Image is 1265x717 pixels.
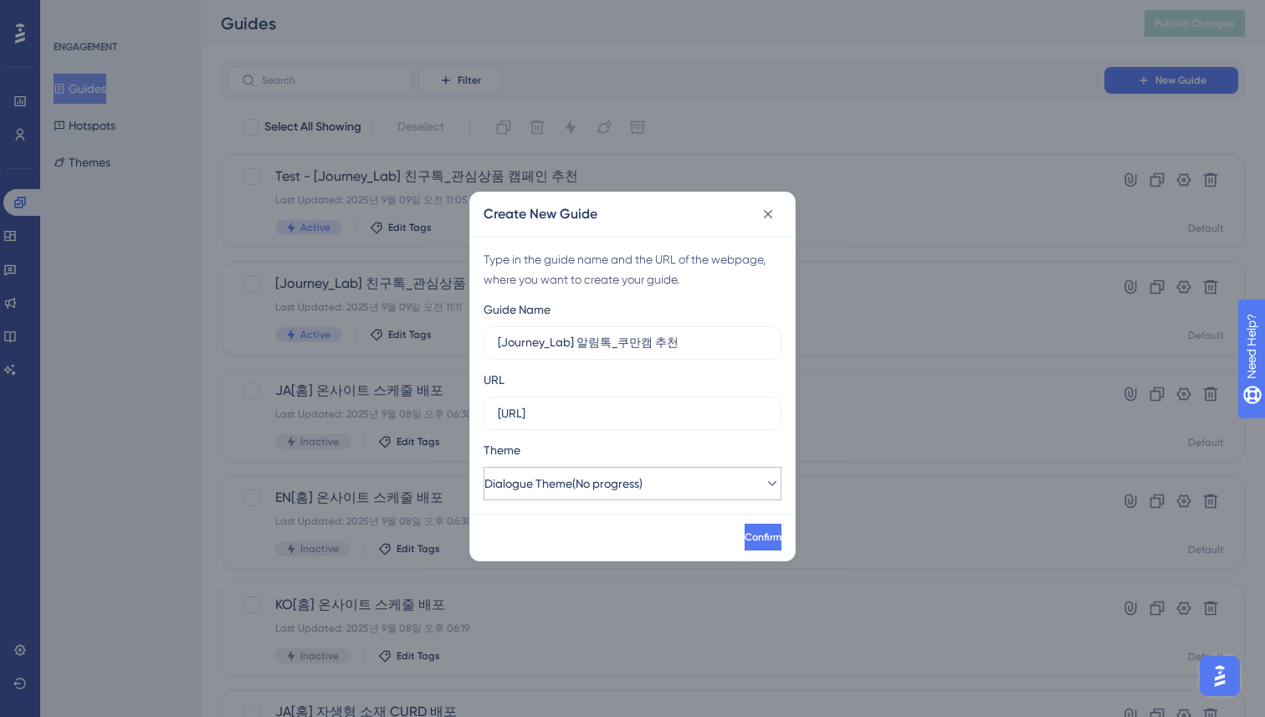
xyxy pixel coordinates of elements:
span: Confirm [745,530,781,544]
span: Dialogue Theme(No progress) [484,474,643,494]
span: Theme [484,440,520,460]
div: URL [484,370,504,390]
h2: Create New Guide [484,204,597,224]
div: Type in the guide name and the URL of the webpage, where you want to create your guide. [484,249,781,289]
iframe: UserGuiding AI Assistant Launcher [1195,651,1245,701]
input: How to Create [498,334,767,352]
input: https://www.example.com [498,404,767,423]
span: Need Help? [39,4,105,24]
div: Guide Name [484,300,551,320]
